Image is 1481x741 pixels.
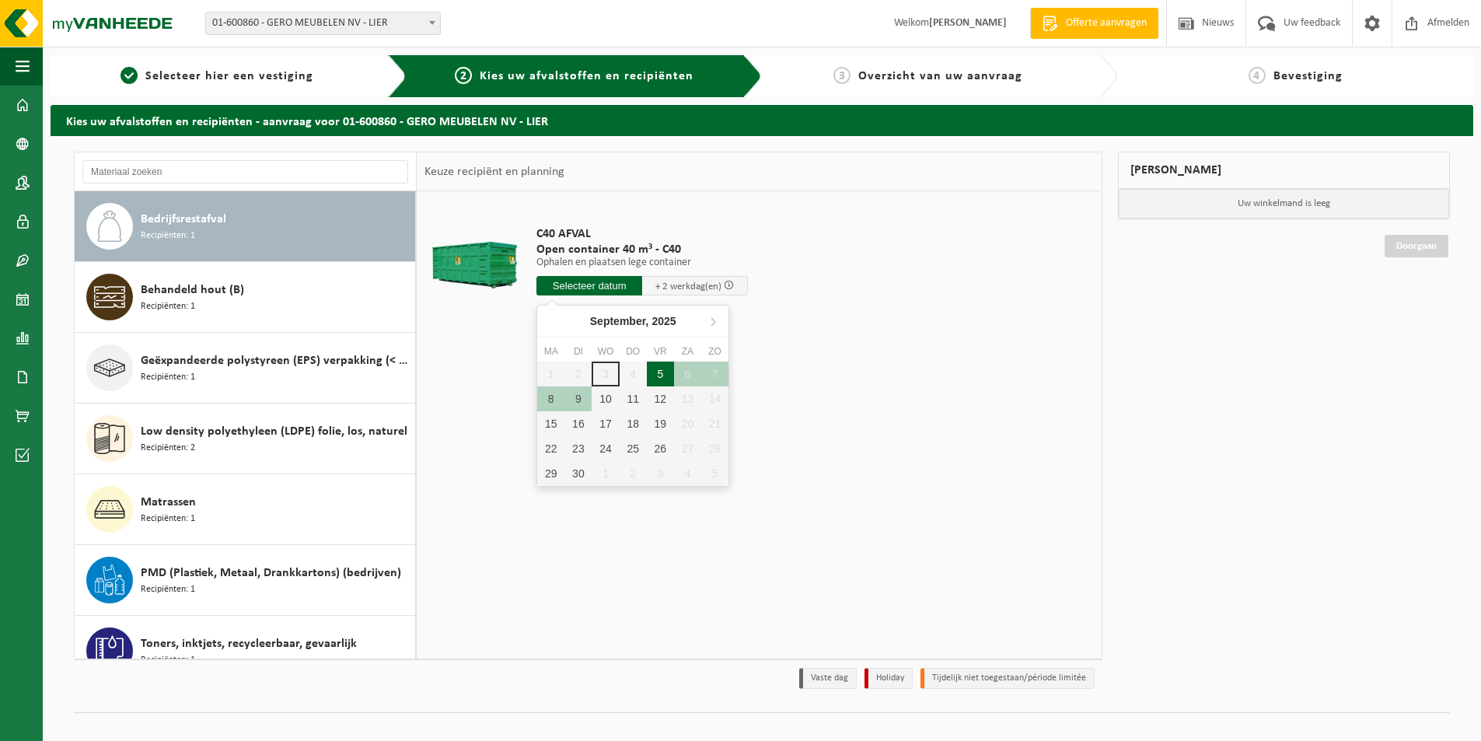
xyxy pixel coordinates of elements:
[592,411,619,436] div: 17
[701,344,728,359] div: zo
[564,344,592,359] div: di
[1030,8,1158,39] a: Offerte aanvragen
[651,316,676,327] i: 2025
[205,12,441,35] span: 01-600860 - GERO MEUBELEN NV - LIER
[564,386,592,411] div: 9
[141,299,195,314] span: Recipiënten: 1
[647,386,674,411] div: 12
[620,411,647,436] div: 18
[537,436,564,461] div: 22
[75,191,416,262] button: Bedrijfsrestafval Recipiënten: 1
[1385,235,1448,257] a: Doorgaan
[141,210,226,229] span: Bedrijfsrestafval
[417,152,572,191] div: Keuze recipiënt en planning
[799,668,857,689] li: Vaste dag
[145,70,313,82] span: Selecteer hier een vestiging
[674,344,701,359] div: za
[1273,70,1343,82] span: Bevestiging
[929,17,1007,29] strong: [PERSON_NAME]
[537,461,564,486] div: 29
[141,634,357,653] span: Toners, inktjets, recycleerbaar, gevaarlijk
[536,226,748,242] span: C40 AFVAL
[206,12,440,34] span: 01-600860 - GERO MEUBELEN NV - LIER
[141,351,411,370] span: Geëxpandeerde polystyreen (EPS) verpakking (< 1 m² per stuk), recycleerbaar
[536,276,642,295] input: Selecteer datum
[51,105,1473,135] h2: Kies uw afvalstoffen en recipiënten - aanvraag voor 01-600860 - GERO MEUBELEN NV - LIER
[620,386,647,411] div: 11
[647,362,674,386] div: 5
[647,461,674,486] div: 3
[592,386,619,411] div: 10
[1118,152,1451,189] div: [PERSON_NAME]
[455,67,472,84] span: 2
[141,370,195,385] span: Recipiënten: 1
[537,411,564,436] div: 15
[141,281,244,299] span: Behandeld hout (B)
[75,545,416,616] button: PMD (Plastiek, Metaal, Drankkartons) (bedrijven) Recipiënten: 1
[584,309,683,334] div: September,
[75,616,416,687] button: Toners, inktjets, recycleerbaar, gevaarlijk Recipiënten: 1
[858,70,1022,82] span: Overzicht van uw aanvraag
[141,229,195,243] span: Recipiënten: 1
[647,344,674,359] div: vr
[620,461,647,486] div: 2
[647,411,674,436] div: 19
[592,461,619,486] div: 1
[480,70,693,82] span: Kies uw afvalstoffen en recipiënten
[141,493,196,512] span: Matrassen
[141,441,195,456] span: Recipiënten: 2
[620,436,647,461] div: 25
[141,512,195,526] span: Recipiënten: 1
[141,653,195,668] span: Recipiënten: 1
[1119,189,1450,218] p: Uw winkelmand is leeg
[537,386,564,411] div: 8
[82,160,408,184] input: Materiaal zoeken
[75,333,416,404] button: Geëxpandeerde polystyreen (EPS) verpakking (< 1 m² per stuk), recycleerbaar Recipiënten: 1
[141,564,401,582] span: PMD (Plastiek, Metaal, Drankkartons) (bedrijven)
[620,344,647,359] div: do
[141,582,195,597] span: Recipiënten: 1
[920,668,1095,689] li: Tijdelijk niet toegestaan/période limitée
[121,67,138,84] span: 1
[58,67,375,86] a: 1Selecteer hier een vestiging
[141,422,407,441] span: Low density polyethyleen (LDPE) folie, los, naturel
[75,404,416,474] button: Low density polyethyleen (LDPE) folie, los, naturel Recipiënten: 2
[75,262,416,333] button: Behandeld hout (B) Recipiënten: 1
[564,436,592,461] div: 23
[592,436,619,461] div: 24
[536,257,748,268] p: Ophalen en plaatsen lege container
[564,411,592,436] div: 16
[564,461,592,486] div: 30
[833,67,851,84] span: 3
[537,344,564,359] div: ma
[1062,16,1151,31] span: Offerte aanvragen
[1249,67,1266,84] span: 4
[536,242,748,257] span: Open container 40 m³ - C40
[592,344,619,359] div: wo
[655,281,721,292] span: + 2 werkdag(en)
[864,668,913,689] li: Holiday
[647,436,674,461] div: 26
[75,474,416,545] button: Matrassen Recipiënten: 1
